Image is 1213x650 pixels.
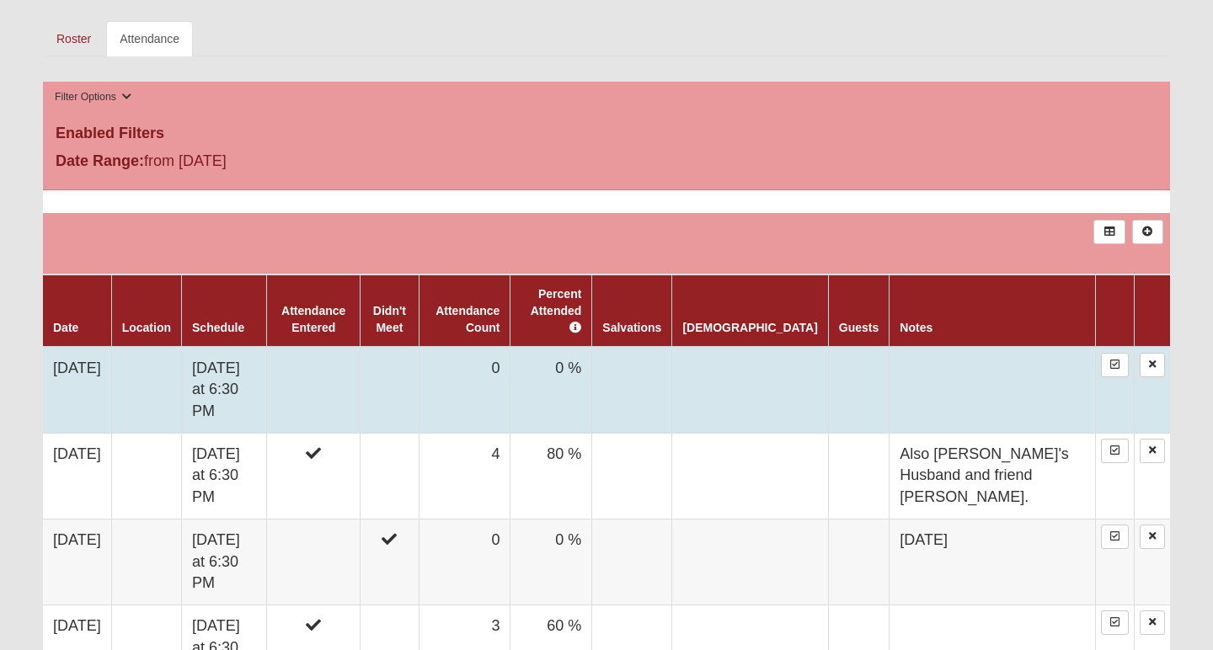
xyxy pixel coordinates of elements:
h4: Enabled Filters [56,125,1157,143]
th: Salvations [592,274,672,347]
td: [DATE] at 6:30 PM [182,433,267,519]
td: 4 [419,433,510,519]
a: Attendance [106,21,193,56]
td: 0 % [510,519,592,605]
a: Location [122,321,171,334]
td: [DATE] at 6:30 PM [182,519,267,605]
td: [DATE] [890,519,1096,605]
td: 0 [419,519,510,605]
a: Date [53,321,78,334]
a: Delete [1140,439,1165,463]
div: from [DATE] [43,150,419,177]
a: Enter Attendance [1101,353,1129,377]
td: 80 % [510,433,592,519]
a: Percent Attended [531,287,582,334]
th: [DEMOGRAPHIC_DATA] [672,274,828,347]
label: Date Range: [56,150,144,173]
a: Enter Attendance [1101,439,1129,463]
td: [DATE] [43,347,111,434]
a: Alt+N [1132,220,1163,244]
td: 0 [419,347,510,434]
a: Delete [1140,525,1165,549]
a: Enter Attendance [1101,525,1129,549]
a: Notes [900,321,932,334]
td: Also [PERSON_NAME]'s Husband and friend [PERSON_NAME]. [890,433,1096,519]
th: Guests [828,274,889,347]
a: Schedule [192,321,244,334]
a: Didn't Meet [373,304,406,334]
td: [DATE] [43,519,111,605]
a: Delete [1140,610,1165,635]
td: [DATE] at 6:30 PM [182,347,267,434]
a: Attendance Entered [281,304,345,334]
td: 0 % [510,347,592,434]
a: Roster [43,21,104,56]
a: Enter Attendance [1101,610,1129,635]
a: Attendance Count [436,304,500,334]
td: [DATE] [43,433,111,519]
a: Export to Excel [1093,220,1125,244]
button: Filter Options [50,88,136,106]
a: Delete [1140,353,1165,377]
